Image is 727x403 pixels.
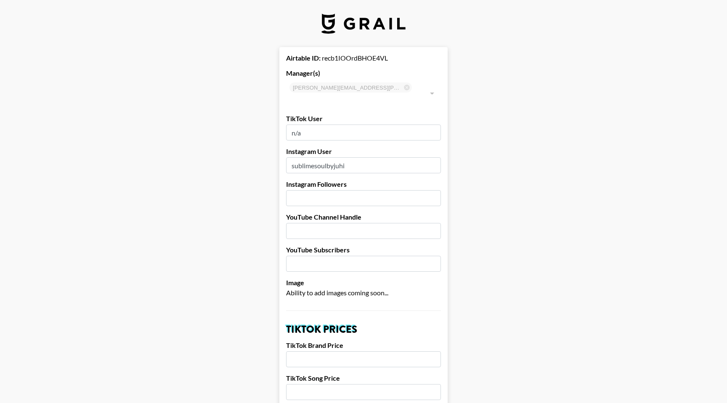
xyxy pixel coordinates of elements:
label: YouTube Subscribers [286,246,441,254]
label: YouTube Channel Handle [286,213,441,221]
label: TikTok Song Price [286,374,441,382]
img: Grail Talent Logo [321,13,406,34]
strong: Airtable ID: [286,54,321,62]
span: Ability to add images coming soon... [286,289,388,297]
h2: TikTok Prices [286,324,441,334]
div: recb1IOOrdBHOE4VL [286,54,441,62]
label: TikTok Brand Price [286,341,441,350]
label: Image [286,278,441,287]
label: TikTok User [286,114,441,123]
label: Instagram Followers [286,180,441,188]
label: Instagram User [286,147,441,156]
label: Manager(s) [286,69,441,77]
